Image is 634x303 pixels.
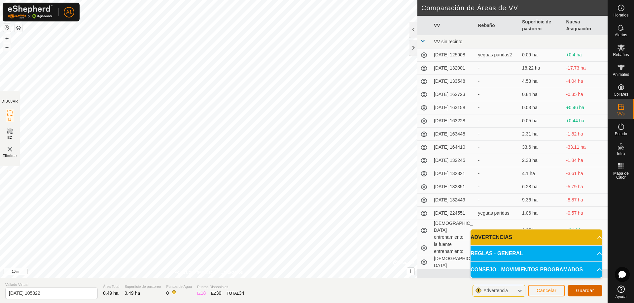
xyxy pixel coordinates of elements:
td: -0.35 ha [564,88,608,101]
td: +0.46 ha [564,101,608,114]
span: Advertencia [483,288,508,293]
td: [DEMOGRAPHIC_DATA] entrenamiento [431,220,475,241]
span: 0.49 ha [124,290,140,296]
span: A1 [66,9,72,15]
button: Restablecer Mapa [3,24,11,32]
td: 0.37 ha [519,220,564,241]
p-accordion-header: CONSEJO - MOVIMIENTOS PROGRAMADOS [471,262,602,278]
div: - [478,104,517,111]
td: 0.05 ha [519,114,564,128]
th: Superficie de pastoreo [519,16,564,35]
span: Cancelar [537,288,556,293]
td: 2.33 ha [519,154,564,167]
span: 34 [239,290,244,296]
td: +0.44 ha [564,114,608,128]
td: [DATE] 132321 [431,167,475,180]
div: - [478,157,517,164]
td: [DATE] 164410 [431,141,475,154]
td: -17.73 ha [564,62,608,75]
p-accordion-header: ADVERTENCIAS [471,229,602,245]
td: 18.22 ha [519,62,564,75]
span: 18 [201,290,206,296]
td: -33.11 ha [564,141,608,154]
button: + [3,35,11,43]
td: 1.06 ha [519,207,564,220]
span: Área Total [103,284,119,289]
td: 4.1 ha [519,167,564,180]
span: Eliminar [3,153,17,158]
td: -1.82 ha [564,128,608,141]
td: -1.84 ha [564,154,608,167]
td: 6.28 ha [519,180,564,194]
td: -3.61 ha [564,167,608,180]
span: Horarios [614,13,628,17]
td: 9.36 ha [519,194,564,207]
span: Superficie de pastoreo [124,284,161,289]
td: 0.84 ha [519,88,564,101]
th: Nueva Asignación [564,16,608,35]
th: VV [431,16,475,35]
span: Rebaños [613,53,629,57]
div: - [478,131,517,137]
td: [DATE] 125908 [431,48,475,62]
div: yeguas paridas [478,210,517,217]
button: Capas del Mapa [15,24,22,32]
span: Puntos de Agua [166,284,192,289]
td: 0.09 ha [519,48,564,62]
span: 30 [216,290,222,296]
a: Contáctenos [221,269,243,275]
td: [DATE] 224551 [431,207,475,220]
div: - [478,183,517,190]
td: [DATE] 163448 [431,128,475,141]
td: [DATE] 132245 [431,154,475,167]
td: [DATE] 133548 [431,75,475,88]
span: Ayuda [616,295,627,299]
span: 0.49 ha [103,290,119,296]
td: -0.57 ha [564,207,608,220]
div: EZ [211,290,221,297]
td: 4.53 ha [519,75,564,88]
div: - [478,227,517,234]
td: -4.04 ha [564,75,608,88]
td: 0.03 ha [519,101,564,114]
td: +0.4 ha [564,48,608,62]
th: Rebaño [475,16,520,35]
div: IZ [197,290,206,297]
td: -8.87 ha [564,194,608,207]
div: DIBUJAR [2,99,18,104]
td: [DATE] 132449 [431,194,475,207]
span: 0 [166,290,169,296]
span: VVs [617,112,624,116]
span: Animales [613,73,629,76]
p-accordion-header: REGLAS - GENERAL [471,246,602,261]
td: [DATE] 163228 [431,114,475,128]
button: Guardar [568,285,602,296]
div: yeguas paridas2 [478,51,517,58]
h2: Comparación de Áreas de VV [421,4,608,12]
span: Collares [614,92,628,96]
td: [DEMOGRAPHIC_DATA] [431,255,475,269]
td: [DATE] 132001 [431,62,475,75]
td: [DATE] 132351 [431,180,475,194]
img: Logo Gallagher [8,5,53,19]
span: REGLAS - GENERAL [471,250,523,258]
div: - [478,117,517,124]
span: Alertas [615,33,627,37]
span: Infra [617,152,625,156]
span: Mapa de Calor [610,171,632,179]
div: - [478,91,517,98]
a: Ayuda [608,283,634,301]
td: +0.12 ha [564,220,608,241]
button: Cancelar [528,285,565,296]
td: 2.31 ha [519,128,564,141]
button: – [3,43,11,51]
span: Puntos Disponibles [197,284,244,290]
span: CONSEJO - MOVIMIENTOS PROGRAMADOS [471,266,583,274]
a: Política de Privacidad [175,269,213,275]
span: Vallado Virtual [5,282,98,288]
td: -5.79 ha [564,180,608,194]
td: [DATE] 163158 [431,101,475,114]
img: VV [6,145,14,153]
div: - [478,78,517,85]
td: la fuente entrenamiento [431,241,475,255]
